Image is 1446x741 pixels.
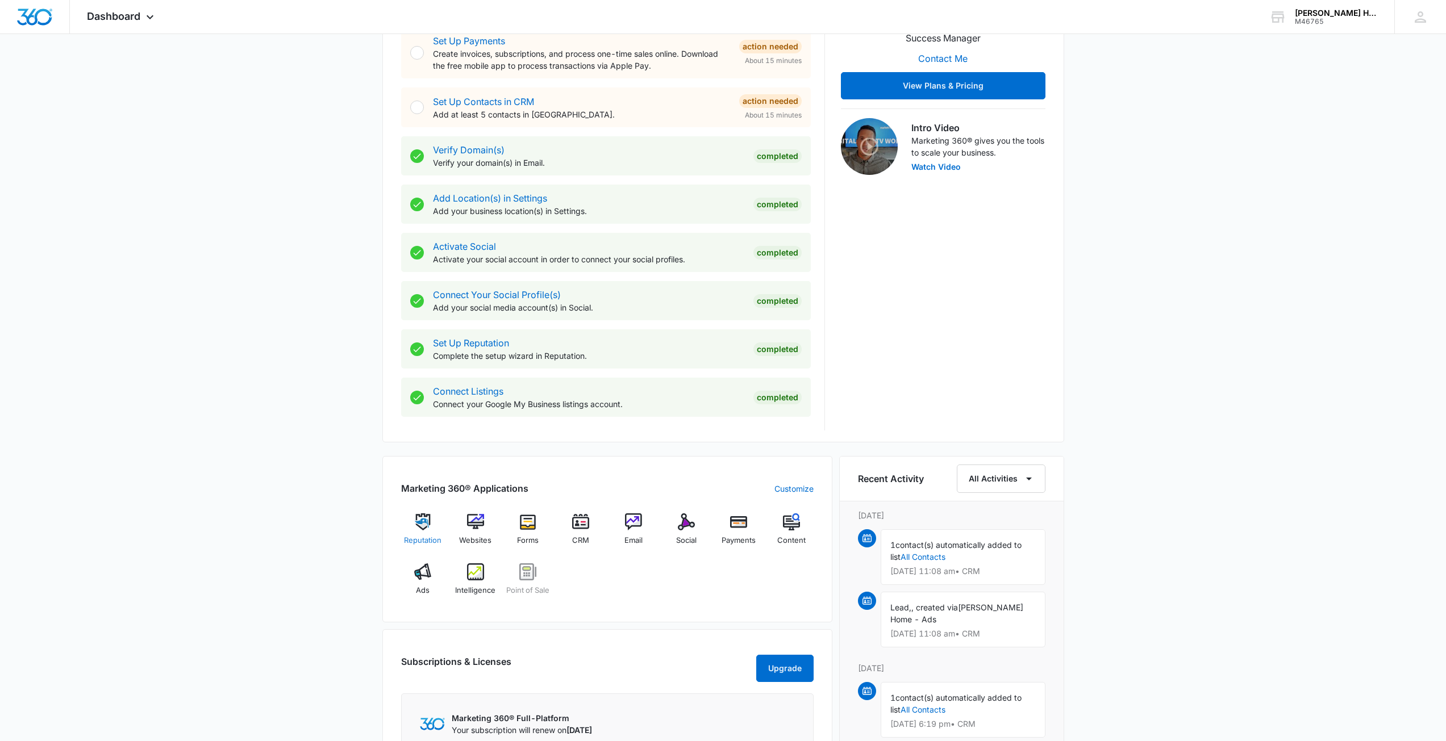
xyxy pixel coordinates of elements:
img: Marketing 360 Logo [420,718,445,730]
a: Activate Social [433,241,496,252]
div: Completed [753,294,802,308]
a: All Contacts [901,552,945,562]
span: [DATE] [566,725,592,735]
div: Completed [753,149,802,163]
a: All Contacts [901,705,945,714]
a: Connect Your Social Profile(s) [433,289,561,300]
div: account id [1295,18,1378,26]
span: Social [676,535,697,546]
h3: Intro Video [911,121,1045,135]
p: Connect your Google My Business listings account. [433,398,744,410]
button: All Activities [957,464,1045,493]
div: Completed [753,342,802,356]
p: Create invoices, subscriptions, and process one-time sales online. Download the free mobile app t... [433,48,730,72]
p: Complete the setup wizard in Reputation. [433,350,744,362]
span: Reputation [404,535,441,546]
span: Point of Sale [506,585,549,596]
p: [DATE] 11:08 am • CRM [890,630,1036,638]
a: Ads [401,563,445,604]
img: Intro Video [841,118,898,175]
a: Connect Listings [433,386,503,397]
a: Add Location(s) in Settings [433,192,547,204]
span: Payments [722,535,756,546]
a: CRM [559,513,603,554]
a: Websites [453,513,497,554]
a: Email [612,513,656,554]
p: Success Manager [906,31,981,45]
div: account name [1295,9,1378,18]
span: Forms [517,535,539,546]
a: Verify Domain(s) [433,144,505,156]
div: Completed [753,246,802,259]
h2: Subscriptions & Licenses [401,655,511,677]
span: Lead, [890,602,911,612]
p: Add your social media account(s) in Social. [433,302,744,313]
button: Upgrade [756,655,814,682]
button: Contact Me [907,45,979,72]
span: CRM [572,535,589,546]
button: View Plans & Pricing [841,72,1045,99]
span: Ads [416,585,430,596]
a: Content [770,513,814,554]
button: Watch Video [911,163,961,171]
a: Reputation [401,513,445,554]
a: Set Up Payments [433,35,505,47]
span: contact(s) automatically added to list [890,540,1022,562]
p: Verify your domain(s) in Email. [433,157,744,169]
p: Add your business location(s) in Settings. [433,205,744,217]
p: [DATE] [858,509,1045,521]
p: Marketing 360® Full-Platform [452,712,592,724]
span: About 15 minutes [745,110,802,120]
a: Forms [506,513,550,554]
p: [DATE] 6:19 pm • CRM [890,720,1036,728]
p: [DATE] 11:08 am • CRM [890,567,1036,575]
p: Marketing 360® gives you the tools to scale your business. [911,135,1045,158]
p: [DATE] [858,662,1045,674]
a: Payments [717,513,761,554]
span: 1 [890,693,895,702]
p: Add at least 5 contacts in [GEOGRAPHIC_DATA]. [433,108,730,120]
span: Email [624,535,643,546]
span: Websites [459,535,491,546]
p: Activate your social account in order to connect your social profiles. [433,253,744,265]
span: contact(s) automatically added to list [890,693,1022,714]
div: Completed [753,391,802,404]
h6: Recent Activity [858,472,924,485]
div: Completed [753,198,802,211]
p: Your subscription will renew on [452,724,592,736]
span: Intelligence [455,585,495,596]
a: Intelligence [453,563,497,604]
span: , created via [911,602,958,612]
span: Dashboard [87,10,140,22]
span: About 15 minutes [745,56,802,66]
a: Set Up Reputation [433,337,509,349]
h2: Marketing 360® Applications [401,482,528,495]
span: 1 [890,540,895,550]
a: Social [664,513,708,554]
a: Customize [774,483,814,495]
a: Point of Sale [506,563,550,604]
span: Content [777,535,806,546]
div: Action Needed [739,40,802,53]
div: Action Needed [739,94,802,108]
a: Set Up Contacts in CRM [433,96,534,107]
